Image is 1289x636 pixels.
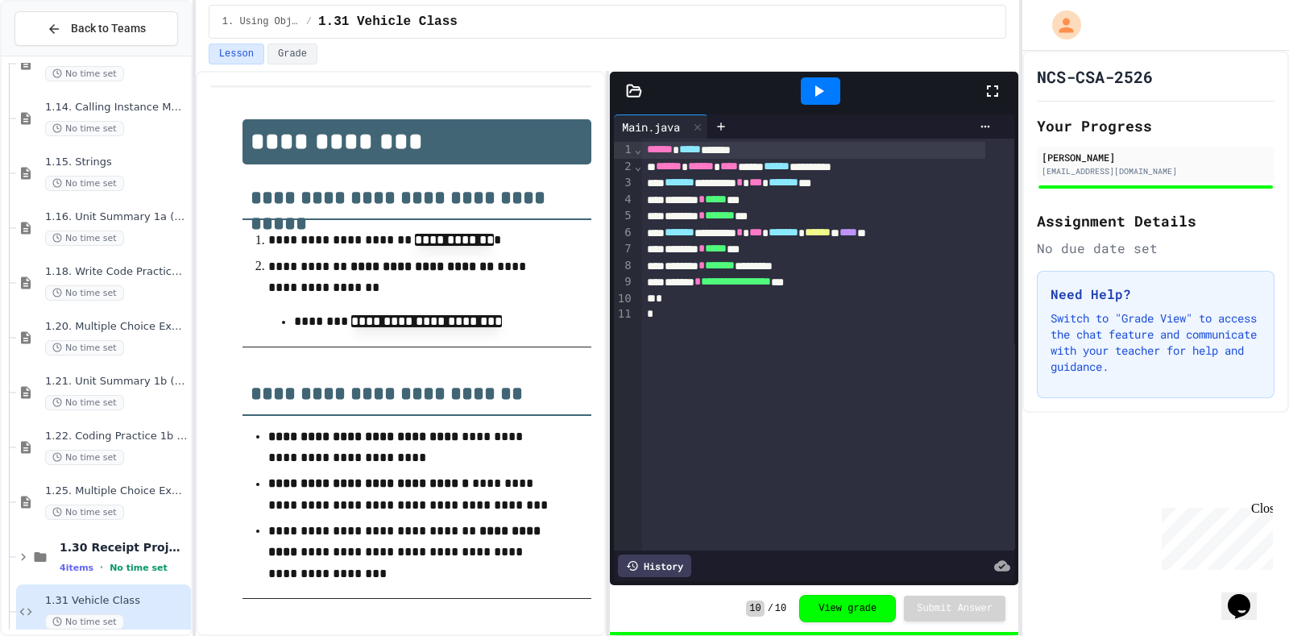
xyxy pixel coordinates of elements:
span: No time set [45,231,124,246]
span: 10 [775,602,786,615]
div: [PERSON_NAME] [1042,150,1270,164]
span: Fold line [634,160,642,173]
span: No time set [45,285,124,301]
iframe: chat widget [1221,572,1273,620]
button: Submit Answer [904,596,1005,621]
span: 1.16. Unit Summary 1a (1.1-1.6) [45,210,188,224]
span: 1.18. Write Code Practice 1.1-1.6 [45,265,188,279]
h2: Assignment Details [1037,210,1274,232]
span: / [768,602,773,615]
div: 6 [614,225,634,242]
span: • [100,561,103,574]
span: Fold line [634,143,642,156]
p: Switch to "Grade View" to access the chat feature and communicate with your teacher for help and ... [1051,310,1261,375]
h2: Your Progress [1037,114,1274,137]
iframe: chat widget [1155,501,1273,570]
div: 7 [614,241,634,258]
button: Lesson [209,44,264,64]
button: Grade [267,44,317,64]
div: 5 [614,208,634,225]
span: 1. Using Objects and Methods [222,15,300,28]
div: 3 [614,175,634,192]
h1: NCS-CSA-2526 [1037,65,1153,88]
span: 1.22. Coding Practice 1b (1.7-1.15) [45,430,188,443]
span: No time set [45,505,124,520]
h3: Need Help? [1051,285,1261,304]
span: 1.31 Vehicle Class [45,594,188,608]
span: Submit Answer [917,602,993,615]
div: Chat with us now!Close [6,6,111,102]
span: 4 items [60,563,93,573]
span: Back to Teams [71,20,146,37]
span: No time set [45,614,124,630]
div: History [618,555,691,577]
div: 9 [614,274,634,291]
span: 1.25. Multiple Choice Exercises for Unit 1b (1.9-1.15) [45,484,188,498]
span: 1.14. Calling Instance Methods [45,101,188,114]
span: No time set [45,395,124,410]
div: No due date set [1037,239,1274,258]
button: View grade [799,595,896,622]
span: No time set [110,563,168,573]
div: Main.java [614,118,688,135]
span: No time set [45,176,124,191]
div: 4 [614,192,634,209]
div: [EMAIL_ADDRESS][DOMAIN_NAME] [1042,165,1270,177]
div: 1 [614,142,634,159]
span: No time set [45,121,124,136]
div: 2 [614,159,634,176]
div: Main.java [614,114,708,139]
span: No time set [45,66,124,81]
span: / [306,15,312,28]
span: 1.31 Vehicle Class [318,12,458,31]
span: No time set [45,340,124,355]
div: 11 [614,306,634,322]
div: 8 [614,258,634,275]
span: 10 [746,601,764,617]
span: 1.15. Strings [45,156,188,169]
button: Back to Teams [15,11,178,46]
div: 10 [614,291,634,307]
span: 1.20. Multiple Choice Exercises for Unit 1a (1.1-1.6) [45,320,188,334]
span: 1.21. Unit Summary 1b (1.7-1.15) [45,375,188,389]
div: My Account [1035,6,1085,44]
span: No time set [45,450,124,465]
span: 1.30 Receipt Project [60,540,188,555]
